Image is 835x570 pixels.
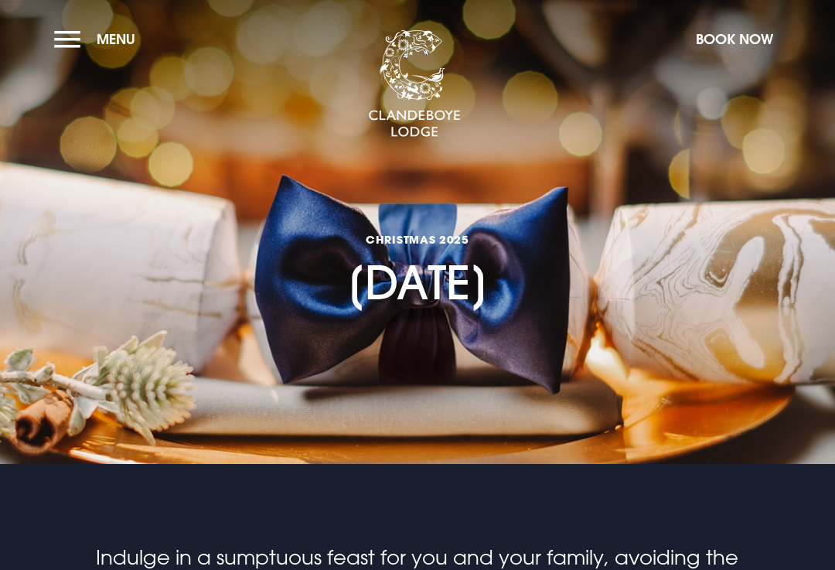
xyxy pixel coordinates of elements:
[346,232,489,247] span: CHRISTMAS 2025
[346,162,489,311] h1: [DATE]
[54,22,143,56] button: Menu
[368,30,461,138] img: Clandeboye Lodge
[688,22,781,56] button: Book Now
[97,30,135,48] span: Menu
